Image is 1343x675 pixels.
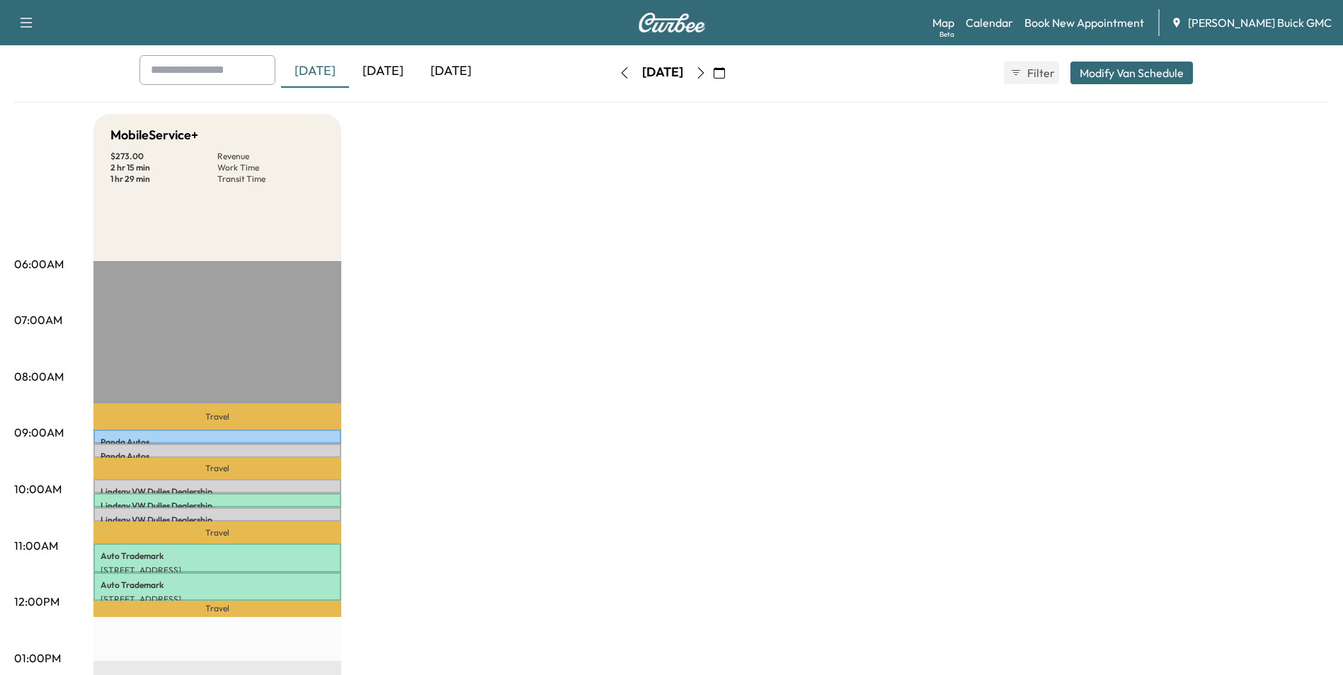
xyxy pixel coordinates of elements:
a: Book New Appointment [1024,14,1144,31]
p: [STREET_ADDRESS] [101,565,334,576]
p: 09:00AM [14,424,64,441]
p: 06:00AM [14,255,64,272]
div: Beta [939,29,954,40]
p: 07:00AM [14,311,62,328]
p: 2 hr 15 min [110,162,217,173]
p: 08:00AM [14,368,64,385]
p: 11:00AM [14,537,58,554]
p: 01:00PM [14,650,61,667]
div: [DATE] [349,55,417,88]
p: Work Time [217,162,324,173]
img: Curbee Logo [638,13,706,33]
p: Travel [93,601,341,617]
p: 10:00AM [14,480,62,497]
span: [PERSON_NAME] Buick GMC [1188,14,1332,31]
p: Travel [93,403,341,429]
h5: MobileService+ [110,125,198,145]
p: Travel [93,521,341,543]
p: Transit Time [217,173,324,185]
a: Calendar [966,14,1013,31]
p: Lindsay VW Dulles Dealership [101,514,334,526]
span: Filter [1027,64,1053,81]
p: Panda Autos [101,451,334,462]
a: MapBeta [932,14,954,31]
button: Modify Van Schedule [1070,62,1193,84]
p: Travel [93,458,341,479]
div: [DATE] [417,55,485,88]
p: Auto Trademark [101,579,334,591]
p: $ 273.00 [110,151,217,162]
p: Lindsay VW Dulles Dealership [101,500,334,512]
p: Auto Trademark [101,550,334,562]
div: [DATE] [642,64,683,81]
p: Panda Autos [101,437,334,448]
p: Lindsay VW Dulles Dealership [101,486,334,497]
button: Filter [1004,62,1059,84]
p: 12:00PM [14,593,59,610]
p: 1 hr 29 min [110,173,217,185]
p: [STREET_ADDRESS] [101,594,334,605]
div: [DATE] [281,55,349,88]
p: Revenue [217,151,324,162]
